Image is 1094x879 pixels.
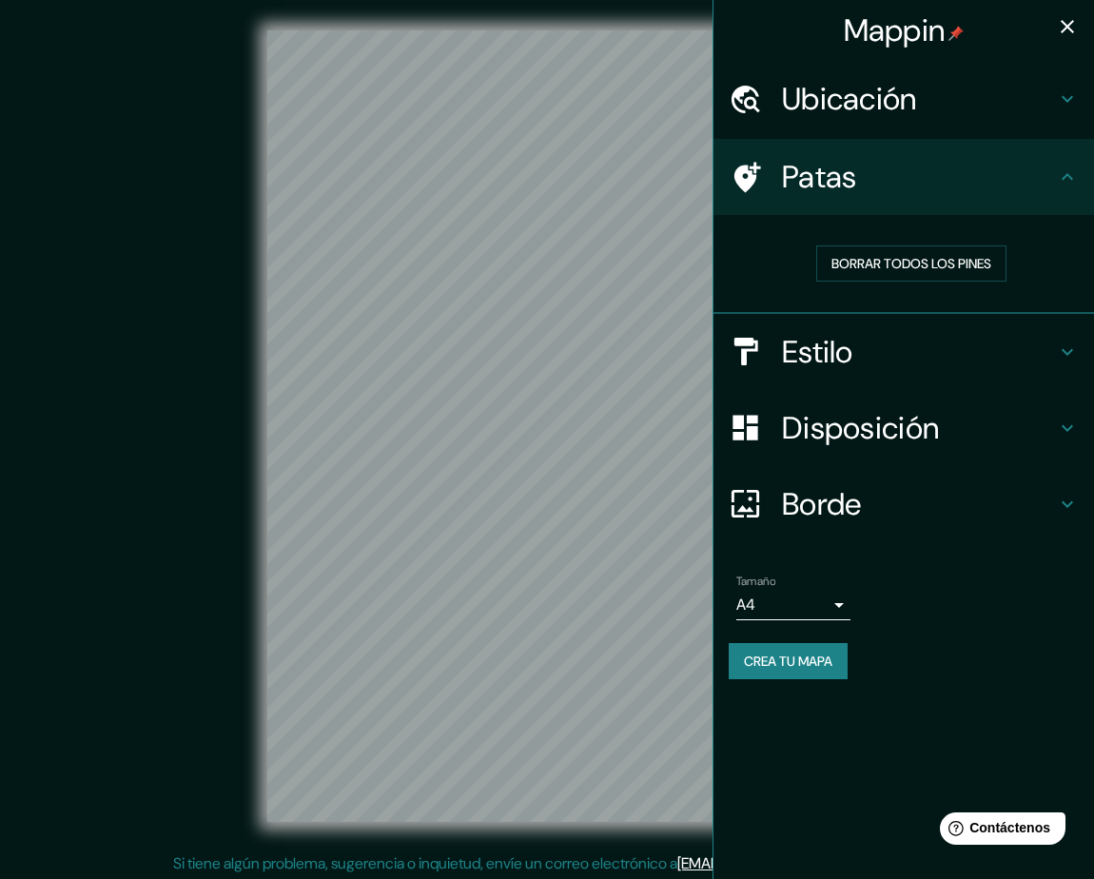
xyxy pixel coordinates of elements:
div: Patas [713,139,1094,215]
font: Patas [782,157,857,197]
img: pin-icon.png [948,26,964,41]
font: Borrar todos los pines [831,255,991,272]
iframe: Lanzador de widgets de ayuda [925,805,1073,858]
div: Disposición [713,390,1094,466]
font: Ubicación [782,79,917,119]
div: A4 [736,590,850,620]
font: Tamaño [736,574,775,589]
font: Mappin [844,10,946,50]
div: Ubicación [713,61,1094,137]
div: Estilo [713,314,1094,390]
font: Si tiene algún problema, sugerencia o inquietud, envíe un correo electrónico a [173,853,677,873]
font: Estilo [782,332,853,372]
a: [EMAIL_ADDRESS][DOMAIN_NAME] [677,853,912,873]
canvas: Mapa [267,30,827,822]
div: Borde [713,466,1094,542]
font: Crea tu mapa [744,653,832,670]
font: Borde [782,484,862,524]
font: Disposición [782,408,939,448]
font: A4 [736,595,755,615]
button: Crea tu mapa [729,643,848,679]
button: Borrar todos los pines [816,245,1006,282]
